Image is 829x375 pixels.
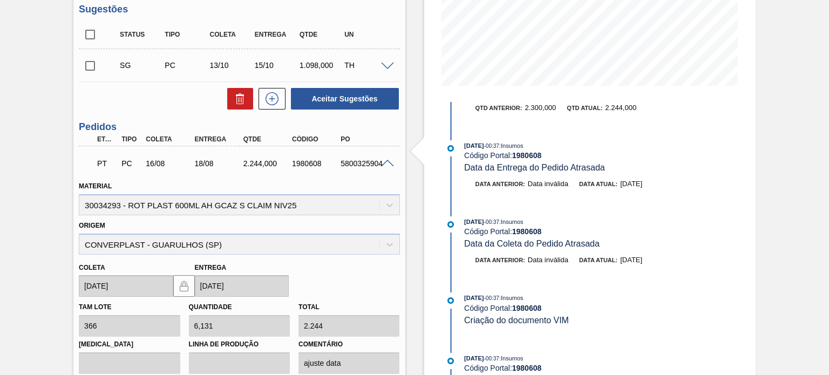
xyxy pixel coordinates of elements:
span: [DATE] [464,142,484,149]
div: Aceitar Sugestões [286,87,400,111]
strong: 1980608 [512,364,542,372]
div: 5800325904 [338,159,391,168]
span: Qtd anterior: [475,105,522,111]
span: Criação do documento VIM [464,316,569,325]
div: Status [117,31,166,38]
label: Material [79,182,112,190]
div: Qtde [241,135,294,143]
div: Pedido de Compra [119,159,143,168]
div: UN [342,31,391,38]
input: dd/mm/yyyy [195,275,289,297]
span: : Insumos [499,295,524,301]
span: 2.244,000 [605,104,636,112]
img: atual [447,221,454,228]
div: 2.244,000 [241,159,294,168]
label: Comentário [298,337,399,352]
div: Código [289,135,343,143]
div: Entrega [192,135,246,143]
h3: Sugestões [79,4,399,15]
div: Coleta [207,31,256,38]
span: : Insumos [499,355,524,362]
label: Coleta [79,264,105,271]
span: [DATE] [464,295,484,301]
span: Data inválida [528,256,568,264]
div: Código Portal: [464,304,721,312]
label: Entrega [195,264,227,271]
span: Data atual: [579,181,617,187]
img: atual [447,145,454,152]
div: Excluir Sugestões [222,88,253,110]
div: 13/10/2025 [207,61,256,70]
span: : Insumos [499,142,524,149]
span: - 00:37 [484,295,499,301]
img: atual [447,297,454,304]
div: Sugestão Criada [117,61,166,70]
div: PO [338,135,391,143]
span: Data anterior: [475,181,525,187]
span: Data da Entrega do Pedido Atrasada [464,163,605,172]
button: Aceitar Sugestões [291,88,399,110]
div: Coleta [143,135,196,143]
div: Tipo [162,31,211,38]
span: 2.300,000 [525,104,556,112]
img: atual [447,358,454,364]
div: Código Portal: [464,227,721,236]
strong: 1980608 [512,304,542,312]
div: 1980608 [289,159,343,168]
label: Total [298,303,320,311]
div: 16/08/2025 [143,159,196,168]
label: Linha de Produção [189,337,290,352]
h3: Pedidos [79,121,399,133]
div: Código Portal: [464,151,721,160]
div: Entrega [252,31,301,38]
span: Data inválida [528,180,568,188]
label: Quantidade [189,303,232,311]
span: [DATE] [620,256,642,264]
span: - 00:37 [484,219,499,225]
span: Qtd atual: [567,105,602,111]
label: [MEDICAL_DATA] [79,337,180,352]
div: 18/08/2025 [192,159,246,168]
input: dd/mm/yyyy [79,275,173,297]
button: locked [173,275,195,297]
p: PT [97,159,116,168]
div: Pedido de Compra [162,61,211,70]
span: Data atual: [579,257,617,263]
div: Código Portal: [464,364,721,372]
div: 15/10/2025 [252,61,301,70]
img: locked [178,279,191,292]
div: Etapa [94,135,119,143]
span: Data da Coleta do Pedido Atrasada [464,239,600,248]
span: Data anterior: [475,257,525,263]
div: Qtde [297,31,346,38]
span: - 00:37 [484,143,499,149]
span: [DATE] [620,180,642,188]
span: [DATE] [464,355,484,362]
span: - 00:37 [484,356,499,362]
span: [DATE] [464,219,484,225]
div: 1.098,000 [297,61,346,70]
strong: 1980608 [512,227,542,236]
label: Origem [79,222,105,229]
div: TH [342,61,391,70]
span: : Insumos [499,219,524,225]
div: Tipo [119,135,143,143]
strong: 1980608 [512,151,542,160]
label: Tam lote [79,303,111,311]
div: Pedido em Trânsito [94,152,119,175]
div: Nova sugestão [253,88,286,110]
